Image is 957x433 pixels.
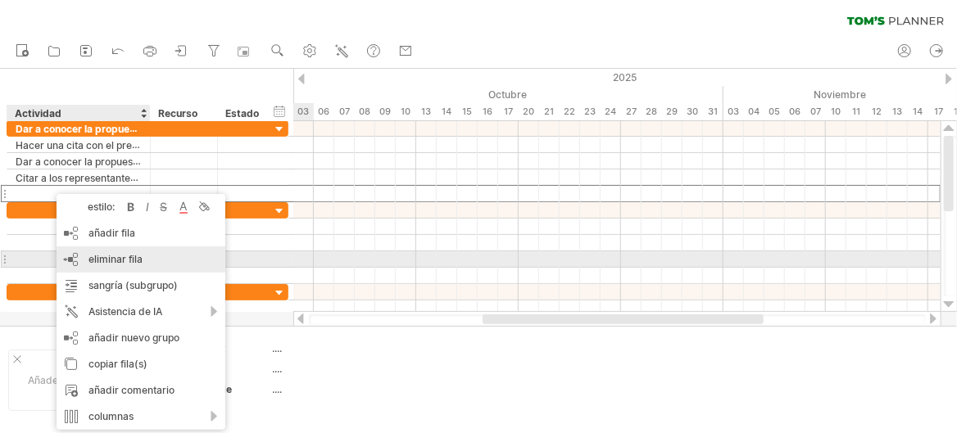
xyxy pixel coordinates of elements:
div: Viernes, 10 de octubre de 2025 [396,103,416,120]
font: 06 [319,106,330,117]
font: 20 [524,106,535,117]
div: Viernes, 31 de octubre de 2025 [703,103,723,120]
font: 12 [873,106,882,117]
font: 14 [442,106,452,117]
font: 23 [585,106,596,117]
div: Martes, 11 de noviembre de 2025 [846,103,867,120]
div: Martes, 7 de octubre de 2025 [334,103,355,120]
font: sangría (subgrupo) [88,279,178,291]
font: 03 [728,106,740,117]
font: columnas [88,410,134,422]
div: Lunes, 20 de octubre de 2025 [519,103,539,120]
font: 31 [708,106,718,117]
font: Octubre [489,88,528,101]
font: 03 [298,106,310,117]
font: 05 [769,106,781,117]
div: Martes, 14 de octubre de 2025 [437,103,457,120]
div: Viernes, 3 de octubre de 2025 [293,103,314,120]
font: 29 [667,106,678,117]
font: Dar a conocer la propuesta para terminar con la problemática ambiental. [16,155,355,168]
font: Añade tu propio logotipo [29,374,142,386]
font: 07 [810,106,821,117]
font: 04 [749,106,760,117]
div: Lunes, 17 de noviembre de 2025 [928,103,949,120]
font: 27 [626,106,637,117]
div: Jueves, 13 de noviembre de 2025 [887,103,908,120]
div: Jueves, 23 de octubre de 2025 [580,103,601,120]
font: 30 [687,106,699,117]
div: Lunes, 3 de noviembre de 2025 [723,103,744,120]
div: Lunes, 10 de noviembre de 2025 [826,103,846,120]
font: 2025 [614,71,637,83]
font: 10 [401,106,411,117]
font: .... [273,383,283,395]
font: .... [273,363,283,375]
font: 22 [565,106,576,117]
font: Citar a los representantes de las calles. [16,171,197,184]
font: 15 [463,106,473,117]
div: Martes, 28 de octubre de 2025 [642,103,662,120]
font: 17 [934,106,943,117]
div: Martes, 4 de noviembre de 2025 [744,103,764,120]
font: 14 [914,106,923,117]
font: 17 [504,106,513,117]
font: 08 [360,106,371,117]
font: Estado [225,107,259,120]
font: 28 [646,106,658,117]
div: Lunes, 6 de octubre de 2025 [314,103,334,120]
font: añadir fila [88,227,135,239]
div: Jueves, 30 de octubre de 2025 [683,103,703,120]
font: eliminar fila [88,253,143,265]
div: Miércoles, 15 de octubre de 2025 [457,103,478,120]
div: Jueves, 6 de noviembre de 2025 [785,103,805,120]
div: Miércoles, 22 de octubre de 2025 [560,103,580,120]
div: Miércoles, 29 de octubre de 2025 [662,103,683,120]
font: copiar fila(s) [88,358,147,370]
font: 09 [380,106,392,117]
font: Recurso [158,107,197,120]
div: Jueves, 9 de octubre de 2025 [375,103,396,120]
font: Dar a conocer la propuesta. [16,122,148,135]
font: 13 [422,106,432,117]
font: añadir comentario [88,384,175,396]
div: Viernes, 7 de noviembre de 2025 [805,103,826,120]
div: Martes, 21 de octubre de 2025 [539,103,560,120]
font: estilo: [88,201,115,213]
div: Jueves, 16 de octubre de 2025 [478,103,498,120]
div: Lunes, 27 de octubre de 2025 [621,103,642,120]
font: 16 [483,106,493,117]
font: 10 [832,106,841,117]
font: .... [273,342,283,354]
div: Viernes, 24 de octubre de 2025 [601,103,621,120]
div: Miércoles, 12 de noviembre de 2025 [867,103,887,120]
div: Viernes, 17 de octubre de 2025 [498,103,519,120]
font: Asistencia de IA [88,305,162,318]
font: añadir nuevo grupo [88,332,179,344]
font: 24 [605,106,617,117]
font: 06 [790,106,801,117]
div: Miércoles, 5 de noviembre de 2025 [764,103,785,120]
div: Octubre de 2025 [252,86,723,103]
font: 11 [853,106,861,117]
font: 07 [339,106,350,117]
div: Miércoles, 8 de octubre de 2025 [355,103,375,120]
font: 13 [893,106,903,117]
font: 21 [545,106,555,117]
font: Hacer una cita con el presidente de la colonia. [16,138,230,151]
font: Noviembre [814,88,866,101]
font: Actividad [15,107,61,120]
div: Viernes, 14 de noviembre de 2025 [908,103,928,120]
div: Lunes, 13 de octubre de 2025 [416,103,437,120]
